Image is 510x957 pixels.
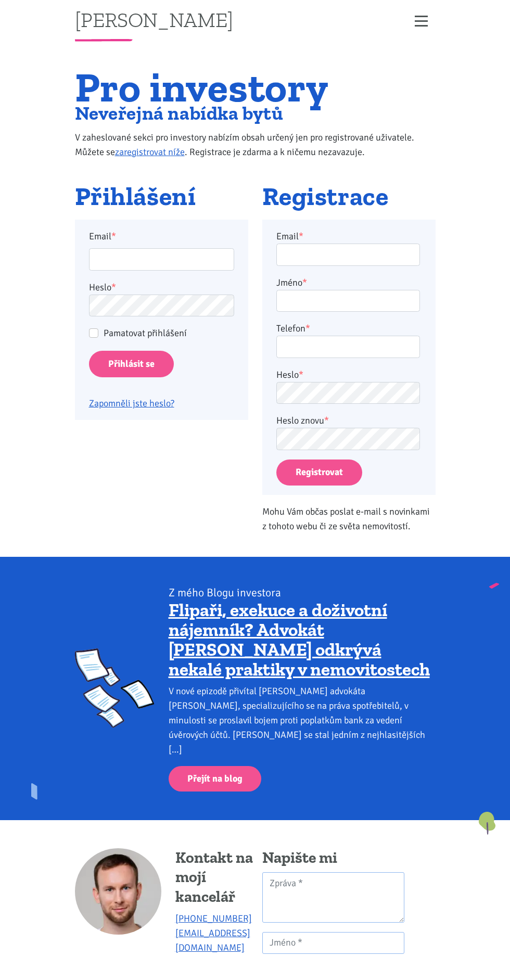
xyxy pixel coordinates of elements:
[169,684,436,757] div: V nové epizodě přivítal [PERSON_NAME] advokáta [PERSON_NAME], specializujícího se na práva spotře...
[262,504,436,533] p: Mohu Vám občas poslat e-mail s novinkami z tohoto webu či ze světa nemovitostí.
[262,183,436,211] h2: Registrace
[276,321,310,336] label: Telefon
[89,280,116,295] label: Heslo
[89,398,174,409] a: Zapomněli jste heslo?
[175,848,264,907] h4: Kontakt na mojí kancelář
[299,369,303,380] abbr: required
[75,130,436,159] p: V zaheslované sekci pro investory nabízím obsah určený jen pro registrované uživatele. Můžete se ...
[169,766,261,792] a: Přejít na blog
[75,848,161,935] img: Tomáš Kučera
[75,70,436,105] h1: Pro investory
[262,932,404,954] input: Jméno *
[104,327,187,339] span: Pamatovat přihlášení
[115,146,185,158] a: zaregistrovat níže
[276,275,307,290] label: Jméno
[75,9,233,30] a: [PERSON_NAME]
[276,413,329,428] label: Heslo znovu
[305,323,310,334] abbr: required
[89,351,174,377] input: Přihlásit se
[276,229,303,244] label: Email
[175,913,252,924] a: [PHONE_NUMBER]
[169,599,430,680] a: Flipaři, exekuce a doživotní nájemník? Advokát [PERSON_NAME] odkrývá nekalé praktiky v nemovitostech
[324,415,329,426] abbr: required
[82,229,241,244] label: Email
[302,277,307,288] abbr: required
[75,105,436,122] h2: Neveřejná nabídka bytů
[276,367,303,382] label: Heslo
[262,848,404,868] h4: Napište mi
[407,12,436,30] button: Zobrazit menu
[276,460,362,486] button: Registrovat
[169,585,436,600] div: Z mého Blogu investora
[75,183,248,211] h2: Přihlášení
[175,927,250,953] a: [EMAIL_ADDRESS][DOMAIN_NAME]
[299,231,303,242] abbr: required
